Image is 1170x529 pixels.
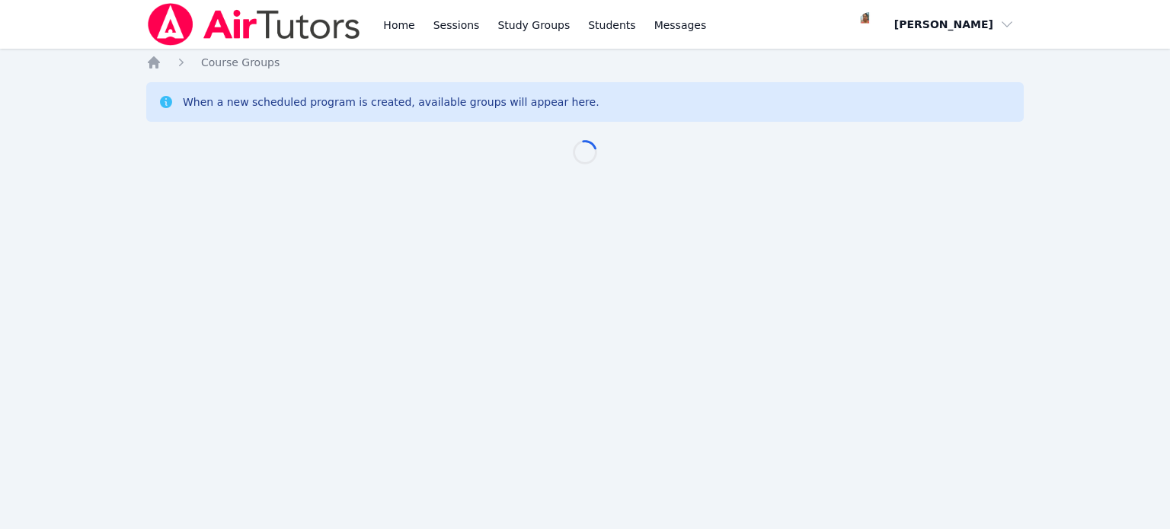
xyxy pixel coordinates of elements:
[146,3,362,46] img: Air Tutors
[201,56,280,69] span: Course Groups
[201,55,280,70] a: Course Groups
[654,18,707,33] span: Messages
[146,55,1024,70] nav: Breadcrumb
[183,94,599,110] div: When a new scheduled program is created, available groups will appear here.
